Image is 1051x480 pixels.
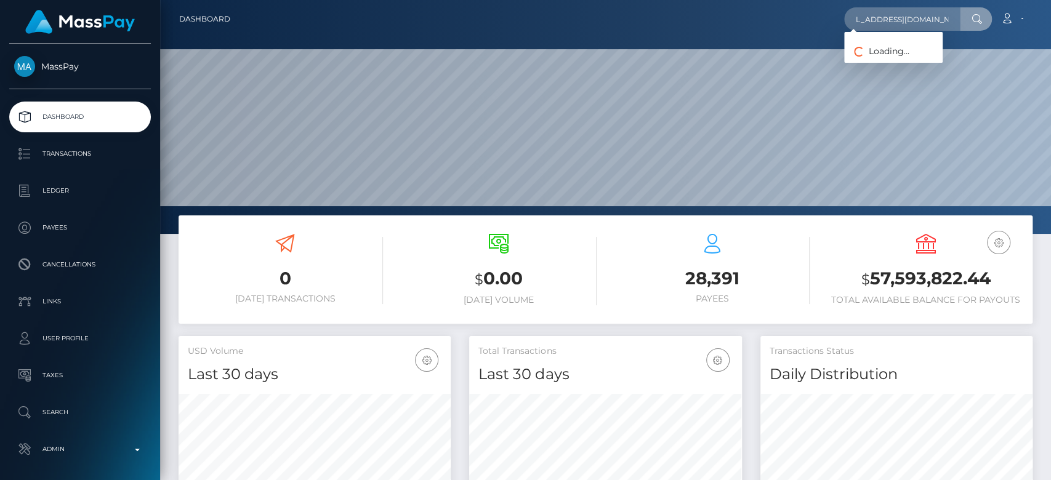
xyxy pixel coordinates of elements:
[9,102,151,132] a: Dashboard
[9,212,151,243] a: Payees
[14,329,146,348] p: User Profile
[188,364,441,385] h4: Last 30 days
[401,266,597,292] h3: 0.00
[14,108,146,126] p: Dashboard
[14,403,146,422] p: Search
[14,218,146,237] p: Payees
[615,294,810,304] h6: Payees
[188,266,383,290] h3: 0
[9,434,151,465] a: Admin
[9,175,151,206] a: Ledger
[478,345,732,358] h5: Total Transactions
[844,7,960,31] input: Search...
[9,286,151,317] a: Links
[14,145,146,163] p: Transactions
[14,366,146,385] p: Taxes
[478,364,732,385] h4: Last 30 days
[14,182,146,200] p: Ledger
[770,345,1023,358] h5: Transactions Status
[14,255,146,274] p: Cancellations
[828,295,1023,305] h6: Total Available Balance for Payouts
[14,56,35,77] img: MassPay
[9,138,151,169] a: Transactions
[14,440,146,458] p: Admin
[828,266,1023,292] h3: 57,593,822.44
[844,46,909,57] span: Loading...
[25,10,135,34] img: MassPay Logo
[179,6,230,32] a: Dashboard
[188,345,441,358] h5: USD Volume
[770,364,1023,385] h4: Daily Distribution
[861,271,870,288] small: $
[9,397,151,428] a: Search
[615,266,810,290] h3: 28,391
[14,292,146,311] p: Links
[9,360,151,391] a: Taxes
[9,61,151,72] span: MassPay
[475,271,483,288] small: $
[188,294,383,304] h6: [DATE] Transactions
[9,323,151,354] a: User Profile
[9,249,151,280] a: Cancellations
[401,295,597,305] h6: [DATE] Volume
